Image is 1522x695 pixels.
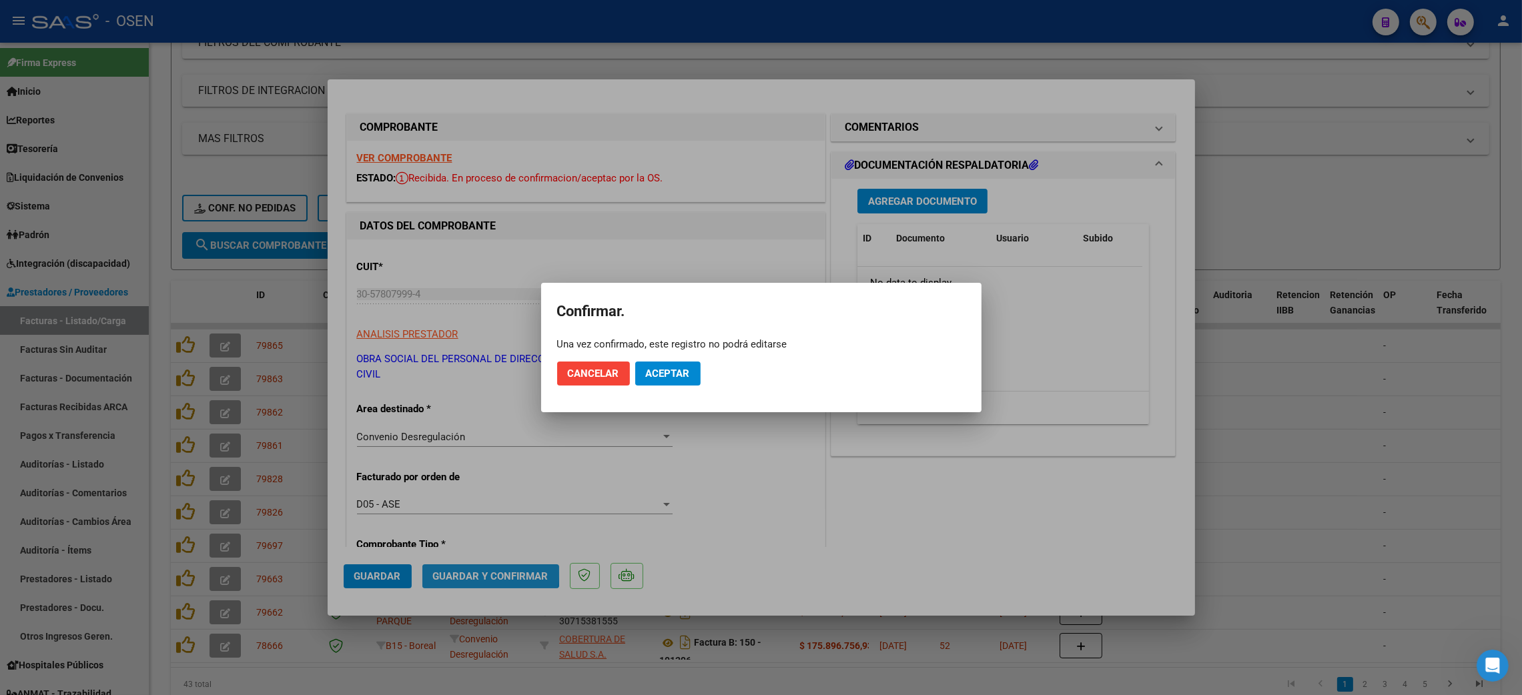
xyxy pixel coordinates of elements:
button: Aceptar [635,362,701,386]
div: Una vez confirmado, este registro no podrá editarse [557,337,966,351]
span: Aceptar [646,368,690,380]
iframe: Intercom live chat [1477,650,1509,682]
h2: Confirmar. [557,299,966,324]
span: Cancelar [568,368,619,380]
button: Cancelar [557,362,630,386]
